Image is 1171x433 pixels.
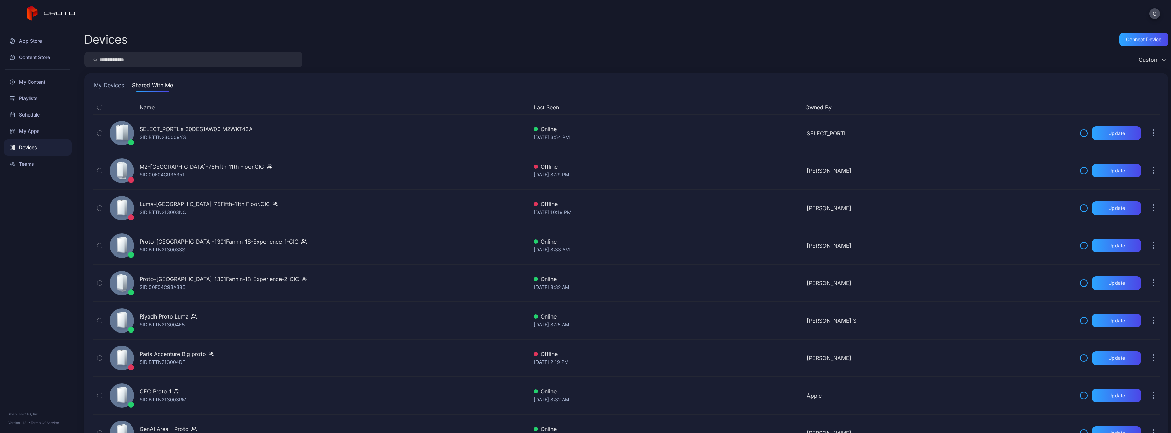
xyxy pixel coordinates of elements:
[534,237,801,246] div: Online
[140,133,186,141] div: SID: BTTN230009YS
[1108,130,1125,136] div: Update
[534,387,801,396] div: Online
[140,358,185,366] div: SID: BTTN213004DE
[4,33,72,49] a: App Store
[140,163,264,171] div: M2-[GEOGRAPHIC_DATA]-75Fifth-11th Floor.CIC
[534,163,801,171] div: Offline
[1108,280,1125,286] div: Update
[807,129,1074,137] div: SELECT_PORTL
[140,103,155,111] button: Name
[1092,276,1141,290] button: Update
[93,81,125,92] button: My Devices
[4,107,72,123] a: Schedule
[140,387,171,396] div: CEC Proto 1
[4,139,72,156] a: Devices
[1135,52,1168,67] button: Custom
[534,208,801,216] div: [DATE] 10:19 PM
[4,74,72,90] a: My Content
[4,156,72,172] a: Teams
[534,283,801,291] div: [DATE] 8:32 AM
[140,200,270,208] div: Luma-[GEOGRAPHIC_DATA]-75Fifth-11th Floor.CIC
[534,358,801,366] div: [DATE] 2:19 PM
[534,275,801,283] div: Online
[8,411,68,417] div: © 2025 PROTO, Inc.
[1092,314,1141,327] button: Update
[140,283,186,291] div: SID: 00E04C93A385
[807,391,1074,400] div: Apple
[534,350,801,358] div: Offline
[1119,33,1168,46] button: Connect device
[807,279,1074,287] div: [PERSON_NAME]
[534,312,801,321] div: Online
[807,204,1074,212] div: [PERSON_NAME]
[1108,393,1125,398] div: Update
[140,171,185,179] div: SID: 00E04C93A351
[1108,318,1125,323] div: Update
[4,123,72,139] a: My Apps
[534,396,801,404] div: [DATE] 8:32 AM
[1149,8,1160,19] button: C
[140,275,299,283] div: Proto-[GEOGRAPHIC_DATA]-1301Fannin-18-Experience-2-CIC
[1108,168,1125,173] div: Update
[1092,351,1141,365] button: Update
[140,321,185,329] div: SID: BTTN213004E5
[1146,103,1160,111] div: Options
[534,425,801,433] div: Online
[140,237,299,246] div: Proto-[GEOGRAPHIC_DATA]-1301Fannin-18-Experience-1-CIC
[140,312,189,321] div: Riyadh Proto Luma
[807,167,1074,175] div: [PERSON_NAME]
[131,81,174,92] button: Shared With Me
[140,396,186,404] div: SID: BTTN213003RM
[1108,243,1125,248] div: Update
[534,200,801,208] div: Offline
[1092,201,1141,215] button: Update
[1092,126,1141,140] button: Update
[4,49,72,65] a: Content Store
[1077,103,1138,111] div: Update Device
[140,246,185,254] div: SID: BTTN213003SS
[31,421,59,425] a: Terms Of Service
[805,103,1072,111] button: Owned By
[1126,37,1161,42] div: Connect device
[84,33,128,46] h2: Devices
[534,321,801,329] div: [DATE] 8:25 AM
[534,171,801,179] div: [DATE] 8:29 PM
[1092,389,1141,402] button: Update
[1108,205,1125,211] div: Update
[1139,56,1159,63] div: Custom
[807,354,1074,362] div: [PERSON_NAME]
[534,133,801,141] div: [DATE] 3:54 PM
[8,421,31,425] span: Version 1.13.1 •
[140,125,253,133] div: SELECT_PORTL's 30DES1AW00 M2WKT43A
[1092,164,1141,177] button: Update
[140,425,189,433] div: GenAI Area - Proto
[1092,239,1141,252] button: Update
[1108,355,1125,361] div: Update
[140,350,206,358] div: Paris Accenture Big proto
[4,90,72,107] a: Playlists
[807,242,1074,250] div: [PERSON_NAME]
[140,208,187,216] div: SID: BTTN213003NQ
[534,103,800,111] button: Last Seen
[807,316,1074,325] div: [PERSON_NAME] S
[534,125,801,133] div: Online
[534,246,801,254] div: [DATE] 8:33 AM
